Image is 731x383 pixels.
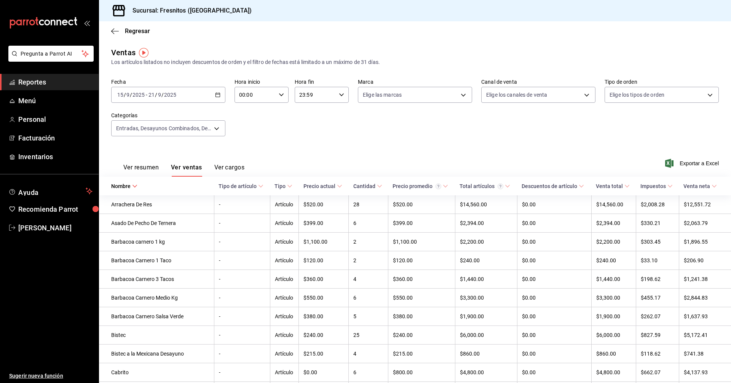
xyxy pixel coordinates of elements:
td: $827.59 [636,326,679,345]
td: $2,200.00 [591,233,636,251]
td: $4,800.00 [455,363,517,382]
td: Barbacoa Carnero Medio Kg [99,289,214,307]
td: $0.00 [517,251,591,270]
td: $2,063.79 [679,214,731,233]
td: $2,394.00 [591,214,636,233]
td: Artículo [270,270,299,289]
td: $0.00 [517,289,591,307]
td: $1,100.00 [388,233,455,251]
td: $0.00 [517,233,591,251]
td: $215.00 [388,345,455,363]
td: 6 [349,214,388,233]
td: - [214,289,270,307]
td: - [214,363,270,382]
td: $1,900.00 [455,307,517,326]
td: $1,440.00 [591,270,636,289]
td: $380.00 [299,307,349,326]
td: $240.00 [591,251,636,270]
td: $1,637.93 [679,307,731,326]
td: $860.00 [591,345,636,363]
span: Reportes [18,77,93,87]
td: 6 [349,363,388,382]
div: Nombre [111,183,131,189]
td: Barbacoa Carnero 3 Tacos [99,270,214,289]
span: Tipo de artículo [219,183,263,189]
label: Fecha [111,79,225,85]
button: Ver cargos [214,164,245,177]
td: $2,844.83 [679,289,731,307]
td: 5 [349,307,388,326]
svg: Precio promedio = Total artículos / cantidad [436,184,441,189]
span: Impuestos [640,183,673,189]
span: Pregunta a Parrot AI [21,50,82,58]
td: Arrachera De Res [99,195,214,214]
span: Elige los canales de venta [486,91,547,99]
td: $12,551.72 [679,195,731,214]
span: [PERSON_NAME] [18,223,93,233]
div: Precio promedio [393,183,441,189]
td: $33.10 [636,251,679,270]
span: / [130,92,132,98]
td: Cabrito [99,363,214,382]
span: Precio actual [303,183,342,189]
div: Precio actual [303,183,335,189]
label: Hora inicio [235,79,289,85]
td: $206.90 [679,251,731,270]
td: 4 [349,345,388,363]
td: $6,000.00 [455,326,517,345]
td: $1,100.00 [299,233,349,251]
td: Artículo [270,363,299,382]
td: 25 [349,326,388,345]
td: Barbacoa Carnero Salsa Verde [99,307,214,326]
label: Tipo de orden [605,79,719,85]
span: Personal [18,114,93,124]
td: $380.00 [388,307,455,326]
div: navigation tabs [123,164,244,177]
td: $303.45 [636,233,679,251]
td: $4,800.00 [591,363,636,382]
button: open_drawer_menu [84,20,90,26]
td: - [214,326,270,345]
span: Ayuda [18,187,83,196]
span: Venta total [596,183,630,189]
td: - [214,233,270,251]
h3: Sucursal: Fresnitos ([GEOGRAPHIC_DATA]) [126,6,252,15]
label: Canal de venta [481,79,595,85]
img: Tooltip marker [139,48,148,57]
input: -- [126,92,130,98]
button: Exportar a Excel [667,159,719,168]
span: Entradas, Desayunos Combinados, De La Casa [116,124,211,132]
input: -- [117,92,124,98]
td: Barbacoa Carnero 1 Taco [99,251,214,270]
button: Ver resumen [123,164,159,177]
td: $2,394.00 [455,214,517,233]
td: $520.00 [299,195,349,214]
span: Precio promedio [393,183,448,189]
td: Artículo [270,326,299,345]
td: $0.00 [517,307,591,326]
td: $455.17 [636,289,679,307]
td: $240.00 [455,251,517,270]
td: - [214,270,270,289]
label: Hora fin [295,79,349,85]
span: Elige las marcas [363,91,402,99]
span: Total artículos [460,183,510,189]
td: $550.00 [388,289,455,307]
div: Tipo [275,183,286,189]
td: $330.21 [636,214,679,233]
div: Descuentos de artículo [522,183,577,189]
input: -- [148,92,155,98]
td: 2 [349,233,388,251]
span: Facturación [18,133,93,143]
td: $198.62 [636,270,679,289]
span: / [155,92,157,98]
div: Los artículos listados no incluyen descuentos de orden y el filtro de fechas está limitado a un m... [111,58,719,66]
span: / [124,92,126,98]
td: $399.00 [388,214,455,233]
td: 6 [349,289,388,307]
td: $0.00 [517,214,591,233]
div: Venta total [596,183,623,189]
td: $860.00 [455,345,517,363]
label: Categorías [111,113,225,118]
